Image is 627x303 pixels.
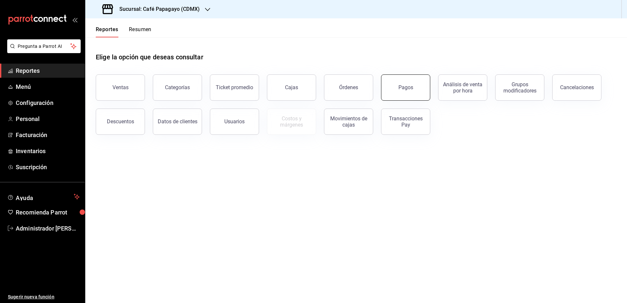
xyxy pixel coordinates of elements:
div: Ticket promedio [216,84,253,91]
div: Grupos modificadores [499,81,540,94]
span: Inventarios [16,147,80,155]
div: Cajas [285,84,298,91]
div: Costos y márgenes [271,115,312,128]
div: Datos de clientes [158,118,197,125]
div: Categorías [165,84,190,91]
span: Reportes [16,66,80,75]
div: Pagos [398,84,413,91]
button: Resumen [129,26,152,37]
button: Ventas [96,74,145,101]
div: Ventas [112,84,129,91]
span: Pregunta a Parrot AI [18,43,71,50]
div: Cancelaciones [560,84,594,91]
div: Análisis de venta por hora [442,81,483,94]
div: Movimientos de cajas [328,115,369,128]
span: Suscripción [16,163,80,172]
button: Órdenes [324,74,373,101]
div: Descuentos [107,118,134,125]
h1: Elige la opción que deseas consultar [96,52,203,62]
button: Reportes [96,26,118,37]
span: Menú [16,82,80,91]
button: Ticket promedio [210,74,259,101]
div: Transacciones Pay [385,115,426,128]
button: Pregunta a Parrot AI [7,39,81,53]
button: Descuentos [96,109,145,135]
span: Administrador [PERSON_NAME] [16,224,80,233]
span: Ayuda [16,193,71,201]
button: Cajas [267,74,316,101]
div: Usuarios [224,118,245,125]
h3: Sucursal: Café Papagayo (CDMX) [114,5,200,13]
button: Transacciones Pay [381,109,430,135]
button: Análisis de venta por hora [438,74,487,101]
span: Configuración [16,98,80,107]
button: Grupos modificadores [495,74,544,101]
span: Recomienda Parrot [16,208,80,217]
button: Contrata inventarios para ver este reporte [267,109,316,135]
button: Cancelaciones [552,74,601,101]
button: Usuarios [210,109,259,135]
button: Pagos [381,74,430,101]
div: Órdenes [339,84,358,91]
button: Datos de clientes [153,109,202,135]
span: Facturación [16,131,80,139]
span: Personal [16,114,80,123]
button: open_drawer_menu [72,17,77,22]
span: Sugerir nueva función [8,293,80,300]
a: Pregunta a Parrot AI [5,48,81,54]
button: Movimientos de cajas [324,109,373,135]
div: navigation tabs [96,26,152,37]
button: Categorías [153,74,202,101]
